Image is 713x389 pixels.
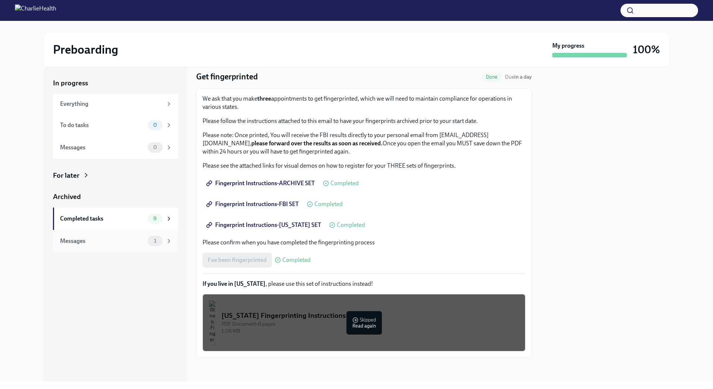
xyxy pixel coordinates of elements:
[202,197,304,212] a: Fingerprint Instructions-FBI SET
[505,74,532,80] span: Due
[514,74,532,80] strong: in a day
[202,280,266,287] strong: If you live in [US_STATE]
[282,257,311,263] span: Completed
[53,114,178,136] a: To do tasks0
[209,300,216,345] img: Illinois Fingerprinting Instructions
[202,176,320,191] a: Fingerprint Instructions-ARCHIVE SET
[60,215,145,223] div: Completed tasks
[330,180,359,186] span: Completed
[60,237,145,245] div: Messages
[149,122,161,128] span: 0
[208,221,321,229] span: Fingerprint Instructions-[US_STATE] SET
[257,95,271,102] strong: three
[208,180,315,187] span: Fingerprint Instructions-ARCHIVE SET
[314,201,343,207] span: Completed
[53,94,178,114] a: Everything
[202,280,525,288] p: , please use this set of instructions instead!
[60,100,163,108] div: Everything
[202,238,525,247] p: Please confirm when you have completed the fingerprinting process
[222,328,519,335] div: 1.06 MB
[337,222,365,228] span: Completed
[633,43,660,56] h3: 100%
[150,238,161,244] span: 1
[202,162,525,170] p: Please see the attached links for visual demos on how to register for your THREE sets of fingerpr...
[149,216,161,221] span: 9
[53,230,178,252] a: Messages1
[53,208,178,230] a: Completed tasks9
[53,171,79,180] div: For later
[251,140,383,147] strong: please forward over the results as soon as received.
[149,145,161,150] span: 0
[208,200,299,208] span: Fingerprint Instructions-FBI SET
[505,73,532,80] span: September 24th, 2025 09:00
[202,294,525,351] button: [US_STATE] Fingerprinting InstructionsPDF Document•8 pages1.06 MBSkippedRead again
[552,42,584,50] strong: My progress
[53,192,178,202] a: Archived
[53,136,178,159] a: Messages0
[202,131,525,156] p: Please note: Once printed, You will receive the FBI results directly to your personal email from ...
[53,78,178,88] a: In progress
[60,121,145,129] div: To do tasks
[222,311,519,320] div: [US_STATE] Fingerprinting Instructions
[15,4,56,16] img: CharlieHealth
[53,42,118,57] h2: Preboarding
[481,74,502,80] span: Done
[222,320,519,328] div: PDF Document • 8 pages
[202,117,525,125] p: Please follow the instructions attached to this email to have your fingerprints archived prior to...
[53,171,178,180] a: For later
[60,143,145,152] div: Messages
[202,95,525,111] p: We ask that you make appointments to get fingerprinted, which we will need to maintain compliance...
[202,218,326,233] a: Fingerprint Instructions-[US_STATE] SET
[196,71,258,82] h4: Get fingerprinted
